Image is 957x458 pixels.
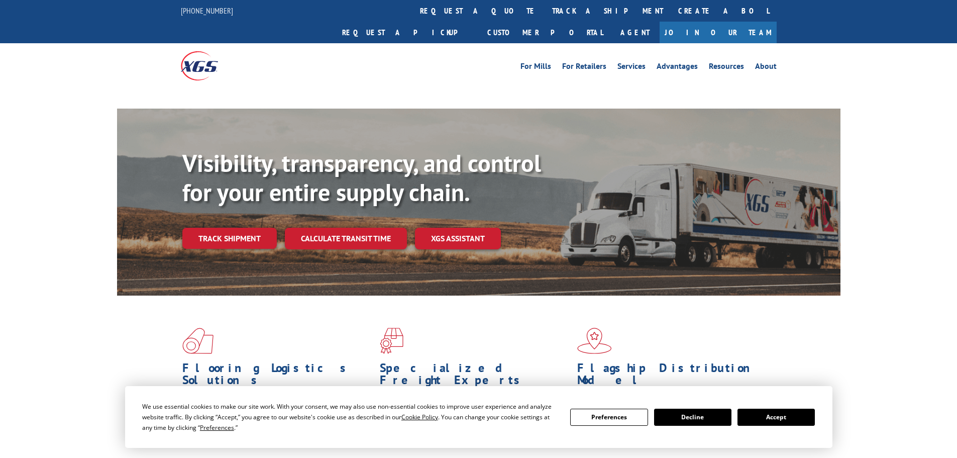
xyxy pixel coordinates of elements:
[335,22,480,43] a: Request a pickup
[182,328,214,354] img: xgs-icon-total-supply-chain-intelligence-red
[709,62,744,73] a: Resources
[562,62,606,73] a: For Retailers
[660,22,777,43] a: Join Our Team
[182,362,372,391] h1: Flooring Logistics Solutions
[577,328,612,354] img: xgs-icon-flagship-distribution-model-red
[182,228,277,249] a: Track shipment
[182,147,541,208] b: Visibility, transparency, and control for your entire supply chain.
[401,413,438,421] span: Cookie Policy
[577,362,767,391] h1: Flagship Distribution Model
[654,409,731,426] button: Decline
[657,62,698,73] a: Advantages
[610,22,660,43] a: Agent
[570,409,648,426] button: Preferences
[737,409,815,426] button: Accept
[755,62,777,73] a: About
[480,22,610,43] a: Customer Portal
[142,401,558,433] div: We use essential cookies to make our site work. With your consent, we may also use non-essential ...
[520,62,551,73] a: For Mills
[200,423,234,432] span: Preferences
[415,228,501,249] a: XGS ASSISTANT
[617,62,646,73] a: Services
[181,6,233,16] a: [PHONE_NUMBER]
[380,328,403,354] img: xgs-icon-focused-on-flooring-red
[285,228,407,249] a: Calculate transit time
[380,362,570,391] h1: Specialized Freight Experts
[125,386,832,448] div: Cookie Consent Prompt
